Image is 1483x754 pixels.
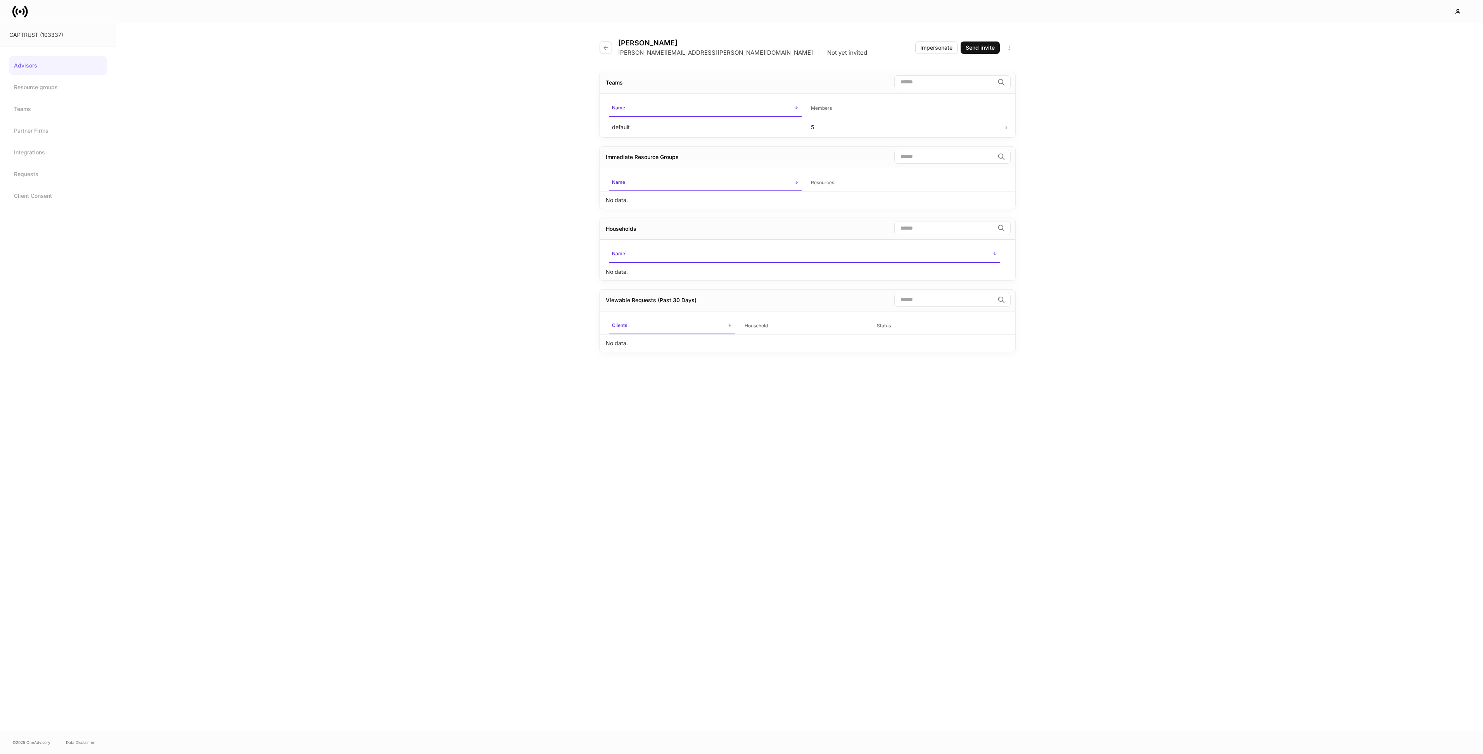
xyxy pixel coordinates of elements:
[9,165,107,183] a: Requests
[9,121,107,140] a: Partner Firms
[606,225,636,233] div: Households
[612,250,625,257] h6: Name
[811,104,832,112] h6: Members
[741,318,868,334] span: Household
[606,153,679,161] div: Immediate Resource Groups
[874,318,1000,334] span: Status
[606,296,697,304] div: Viewable Requests (Past 30 Days)
[915,42,958,54] button: Impersonate
[612,104,625,111] h6: Name
[609,175,802,191] span: Name
[12,739,50,745] span: © 2025 OneAdvisory
[920,44,952,52] div: Impersonate
[745,322,768,329] h6: Household
[819,49,821,57] p: |
[827,49,867,57] p: Not yet invited
[9,56,107,75] a: Advisors
[9,31,107,39] div: CAPTRUST (103337)
[961,42,1000,54] button: Send invite
[877,322,891,329] h6: Status
[808,175,1001,191] span: Resources
[66,739,95,745] a: Data Disclaimer
[612,322,627,329] h6: Clients
[612,178,625,186] h6: Name
[609,318,735,334] span: Clients
[808,100,1001,116] span: Members
[9,143,107,162] a: Integrations
[618,49,813,57] p: [PERSON_NAME][EMAIL_ADDRESS][PERSON_NAME][DOMAIN_NAME]
[606,196,628,204] p: No data.
[618,39,867,47] h4: [PERSON_NAME]
[9,100,107,118] a: Teams
[966,44,995,52] div: Send invite
[9,78,107,97] a: Resource groups
[606,268,628,276] p: No data.
[805,117,1004,137] td: 5
[609,246,1000,263] span: Name
[606,117,805,137] td: default
[609,100,802,117] span: Name
[606,339,628,347] p: No data.
[606,79,623,86] div: Teams
[811,179,834,186] h6: Resources
[9,187,107,205] a: Client Consent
